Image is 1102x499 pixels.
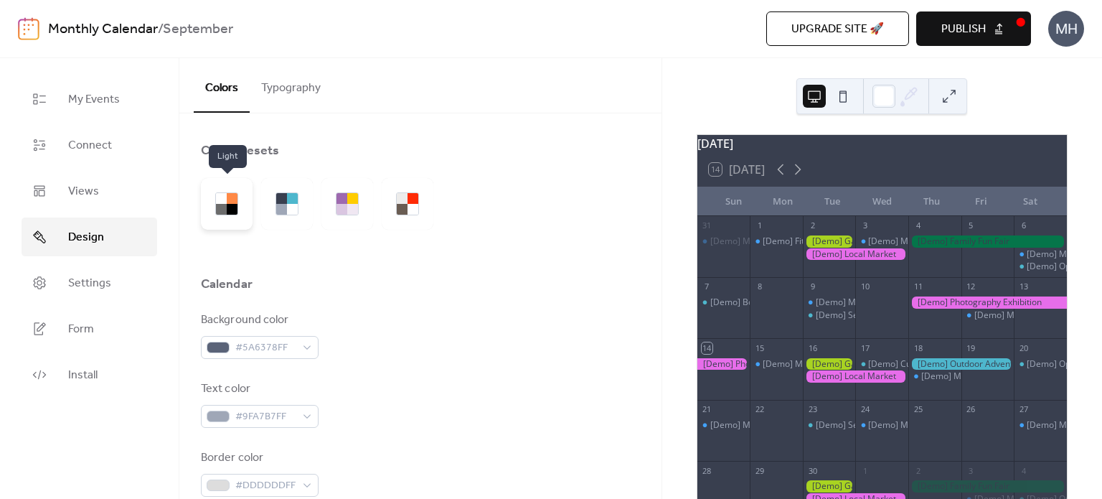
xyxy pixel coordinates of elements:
[68,321,94,338] span: Form
[22,218,157,256] a: Design
[710,297,825,309] div: [Demo] Book Club Gathering
[697,135,1067,152] div: [DATE]
[803,358,856,370] div: [Demo] Gardening Workshop
[697,358,750,370] div: [Demo] Photography Exhibition
[908,480,1067,493] div: [Demo] Family Fun Fair
[702,281,712,292] div: 7
[807,465,818,476] div: 30
[235,477,296,495] span: #DDDDDDFF
[763,358,872,370] div: [Demo] Morning Yoga Bliss
[916,11,1031,46] button: Publish
[235,340,296,357] span: #5A6378FF
[68,229,104,246] span: Design
[1018,342,1029,353] div: 20
[68,275,111,292] span: Settings
[966,342,976,353] div: 19
[868,235,977,248] div: [Demo] Morning Yoga Bliss
[22,264,157,302] a: Settings
[921,370,1030,383] div: [Demo] Morning Yoga Bliss
[855,235,908,248] div: [Demo] Morning Yoga Bliss
[816,297,925,309] div: [Demo] Morning Yoga Bliss
[913,404,923,415] div: 25
[68,183,99,200] span: Views
[201,381,316,398] div: Text color
[1014,358,1067,370] div: [Demo] Open Mic Night
[816,309,923,322] div: [Demo] Seniors' Social Tea
[860,342,870,353] div: 17
[803,419,856,432] div: [Demo] Seniors' Social Tea
[908,235,1067,248] div: [Demo] Family Fun Fair
[754,220,765,231] div: 1
[807,404,818,415] div: 23
[941,21,986,38] span: Publish
[22,172,157,210] a: Views
[803,235,856,248] div: [Demo] Gardening Workshop
[22,309,157,348] a: Form
[710,419,819,432] div: [Demo] Morning Yoga Bliss
[68,137,112,154] span: Connect
[860,465,870,476] div: 1
[913,465,923,476] div: 2
[48,16,158,43] a: Monthly Calendar
[209,145,247,168] span: Light
[807,220,818,231] div: 2
[907,187,956,216] div: Thu
[868,419,977,432] div: [Demo] Morning Yoga Bliss
[956,187,1006,216] div: Fri
[1018,220,1029,231] div: 6
[908,358,1014,370] div: [Demo] Outdoor Adventure Day
[966,404,976,415] div: 26
[803,370,908,383] div: [Demo] Local Market
[754,342,765,353] div: 15
[201,276,253,293] div: Calendar
[1018,281,1029,292] div: 13
[750,235,803,248] div: [Demo] Fitness Bootcamp
[966,220,976,231] div: 5
[803,480,856,493] div: [Demo] Gardening Workshop
[974,309,1083,322] div: [Demo] Morning Yoga Bliss
[766,11,909,46] button: Upgrade site 🚀
[250,58,332,111] button: Typography
[750,358,803,370] div: [Demo] Morning Yoga Bliss
[913,220,923,231] div: 4
[855,358,908,370] div: [Demo] Culinary Cooking Class
[163,16,233,43] b: September
[908,370,961,383] div: [Demo] Morning Yoga Bliss
[857,187,907,216] div: Wed
[754,281,765,292] div: 8
[855,419,908,432] div: [Demo] Morning Yoga Bliss
[709,187,758,216] div: Sun
[1014,248,1067,261] div: [Demo] Morning Yoga Bliss
[754,465,765,476] div: 29
[22,126,157,164] a: Connect
[808,187,857,216] div: Tue
[868,358,992,370] div: [Demo] Culinary Cooking Class
[702,465,712,476] div: 28
[1018,404,1029,415] div: 27
[913,342,923,353] div: 18
[961,309,1014,322] div: [Demo] Morning Yoga Bliss
[68,91,120,108] span: My Events
[22,355,157,394] a: Install
[860,281,870,292] div: 10
[702,404,712,415] div: 21
[860,404,870,415] div: 24
[807,342,818,353] div: 16
[201,449,316,467] div: Border color
[803,248,908,261] div: [Demo] Local Market
[966,465,976,476] div: 3
[710,235,819,248] div: [Demo] Morning Yoga Bliss
[702,220,712,231] div: 31
[702,342,712,353] div: 14
[758,187,808,216] div: Mon
[908,297,1067,309] div: [Demo] Photography Exhibition
[763,235,866,248] div: [Demo] Fitness Bootcamp
[803,309,856,322] div: [Demo] Seniors' Social Tea
[697,235,750,248] div: [Demo] Morning Yoga Bliss
[194,58,250,113] button: Colors
[697,419,750,432] div: [Demo] Morning Yoga Bliss
[860,220,870,231] div: 3
[1014,261,1067,273] div: [Demo] Open Mic Night
[22,80,157,118] a: My Events
[1014,419,1067,432] div: [Demo] Morning Yoga Bliss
